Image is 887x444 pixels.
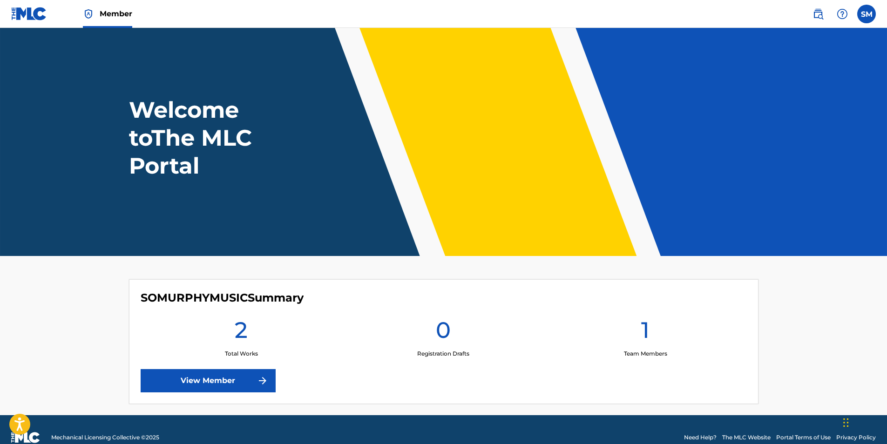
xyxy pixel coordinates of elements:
p: Total Works [225,350,258,358]
p: Registration Drafts [417,350,469,358]
h1: 2 [235,316,248,350]
img: MLC Logo [11,7,47,20]
div: Help [833,5,852,23]
p: Team Members [624,350,667,358]
img: search [813,8,824,20]
a: Privacy Policy [836,433,876,442]
a: View Member [141,369,276,392]
a: Portal Terms of Use [776,433,831,442]
h1: 0 [436,316,451,350]
span: Mechanical Licensing Collective © 2025 [51,433,159,442]
img: Top Rightsholder [83,8,94,20]
span: Member [100,8,132,19]
h1: 1 [641,316,650,350]
div: User Menu [857,5,876,23]
img: help [837,8,848,20]
a: Need Help? [684,433,717,442]
a: Public Search [809,5,827,23]
iframe: Chat Widget [840,399,887,444]
a: The MLC Website [722,433,771,442]
h4: SOMURPHYMUSIC [141,291,304,305]
h1: Welcome to The MLC Portal [129,96,303,180]
div: Drag [843,409,849,437]
img: f7272a7cc735f4ea7f67.svg [257,375,268,386]
img: logo [11,432,40,443]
